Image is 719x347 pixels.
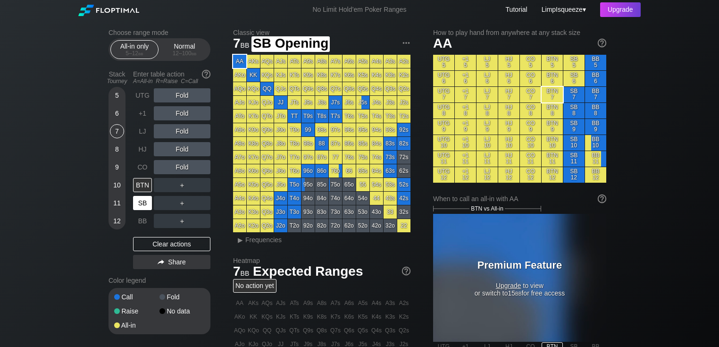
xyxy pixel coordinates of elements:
[247,68,260,82] div: KK
[356,178,369,191] div: 55
[315,137,328,150] div: 88
[461,259,579,271] h3: Premium Feature
[110,124,124,138] div: 7
[315,192,328,205] div: 84o
[585,55,606,70] div: BB 5
[154,214,210,228] div: ＋
[298,6,420,16] div: No Limit Hold’em Poker Ranges
[343,110,356,123] div: T6s
[498,119,519,135] div: HJ 9
[301,219,315,232] div: 92o
[301,178,315,191] div: 95o
[370,192,383,205] div: 44
[455,119,476,135] div: +1 9
[133,160,152,174] div: CO
[245,236,282,244] span: Frequencies
[133,124,152,138] div: LJ
[329,219,342,232] div: 72o
[356,137,369,150] div: 85s
[461,259,579,297] div: to view or switch to 15 for free access
[232,36,251,52] span: 7
[260,192,274,205] div: Q4o
[260,164,274,178] div: Q6o
[520,103,541,118] div: CO 8
[370,96,383,109] div: J4s
[159,308,205,314] div: No data
[114,322,159,329] div: All-in
[274,96,287,109] div: JJ
[542,71,563,86] div: BTN 6
[233,205,246,219] div: A3o
[274,137,287,150] div: J8o
[498,135,519,151] div: HJ 10
[433,195,606,203] div: When to call an all-in with AA
[397,110,410,123] div: T2s
[329,68,342,82] div: K7s
[274,164,287,178] div: J6o
[343,219,356,232] div: 62o
[105,67,129,88] div: Stack
[159,294,205,300] div: Fold
[397,82,410,95] div: Q2s
[233,110,246,123] div: ATo
[110,214,124,228] div: 12
[113,41,156,59] div: All-in only
[274,82,287,95] div: QJs
[539,4,587,15] div: ▾
[433,55,454,70] div: UTG 5
[133,106,152,120] div: +1
[520,87,541,102] div: CO 7
[477,71,498,86] div: LJ 6
[343,68,356,82] div: K6s
[109,29,210,36] h2: Choose range mode
[260,110,274,123] div: QTo
[542,167,563,183] div: BTN 12
[110,142,124,156] div: 8
[384,164,397,178] div: 63s
[315,123,328,136] div: 98s
[251,36,330,52] span: SB Opening
[133,196,152,210] div: SB
[114,308,159,314] div: Raise
[433,71,454,86] div: UTG 6
[288,123,301,136] div: T9o
[315,110,328,123] div: T8s
[563,87,585,102] div: SB 7
[247,205,260,219] div: K3o
[384,123,397,136] div: 93s
[585,135,606,151] div: BB 10
[110,106,124,120] div: 6
[260,137,274,150] div: Q8o
[329,137,342,150] div: 87s
[301,68,315,82] div: K9s
[520,71,541,86] div: CO 6
[233,192,246,205] div: A4o
[233,68,246,82] div: AKo
[370,164,383,178] div: 64s
[455,135,476,151] div: +1 10
[247,178,260,191] div: K5o
[477,119,498,135] div: LJ 9
[356,82,369,95] div: Q5s
[343,205,356,219] div: 63o
[315,96,328,109] div: J8s
[301,137,315,150] div: 98o
[343,55,356,68] div: A6s
[600,2,641,17] div: Upgrade
[343,96,356,109] div: J6s
[288,164,301,178] div: T6o
[477,103,498,118] div: LJ 8
[397,151,410,164] div: 72s
[455,151,476,167] div: +1 11
[133,142,152,156] div: HJ
[343,151,356,164] div: 76s
[233,151,246,164] div: A7o
[370,123,383,136] div: 94s
[329,192,342,205] div: 74o
[520,151,541,167] div: CO 11
[384,96,397,109] div: J3s
[233,219,246,232] div: A2o
[397,178,410,191] div: 52s
[234,234,246,245] div: ▸
[233,137,246,150] div: A8o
